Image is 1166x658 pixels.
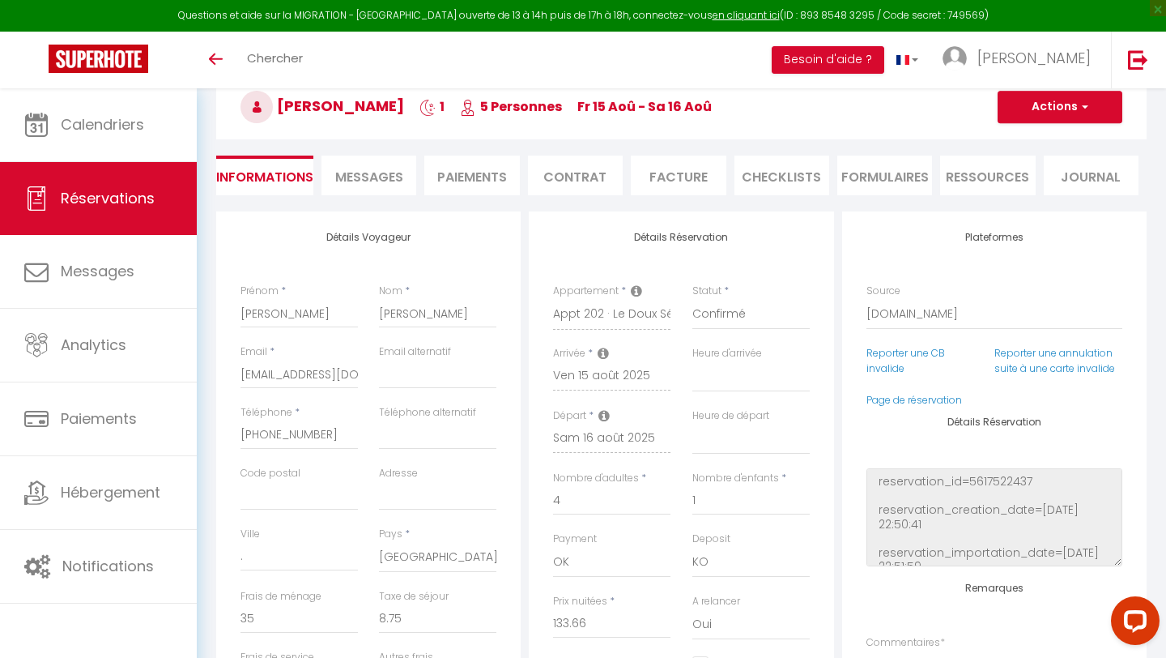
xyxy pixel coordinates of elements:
label: Départ [553,408,586,424]
li: Contrat [528,156,623,195]
label: Nombre d'enfants [692,471,779,486]
label: Taxe de séjour [379,589,449,605]
label: Appartement [553,284,619,299]
li: Facture [631,156,726,195]
span: Calendriers [61,114,144,135]
label: Téléphone [240,405,292,421]
a: ... [PERSON_NAME] [930,32,1111,88]
img: Super Booking [49,45,148,73]
span: Fr 15 Aoû - Sa 16 Aoû [577,97,712,116]
a: Reporter une CB invalide [866,346,945,375]
h4: Détails Réservation [553,232,809,243]
button: Actions [998,91,1122,123]
label: Deposit [692,532,730,547]
label: Nom [379,284,402,299]
span: Hébergement [61,482,160,502]
li: Paiements [424,156,519,195]
label: A relancer [692,594,740,609]
span: Messages [335,168,403,186]
label: Adresse [379,466,418,481]
h4: Remarques [866,583,1122,594]
label: Téléphone alternatif [379,405,476,421]
label: Prix nuitées [553,594,607,609]
label: Pays [379,527,402,542]
a: Reporter une annulation suite à une carte invalide [994,346,1115,375]
a: Page de réservation [866,393,962,407]
label: Heure de départ [692,408,769,424]
h4: Plateformes [866,232,1122,243]
li: Journal [1044,156,1138,195]
label: Ville [240,527,260,542]
img: ... [943,46,967,70]
label: Heure d'arrivée [692,346,762,361]
label: Source [866,284,900,299]
img: logout [1128,49,1148,70]
span: 1 [419,97,445,116]
a: Chercher [235,32,315,88]
span: Réservations [61,188,155,208]
li: Ressources [940,156,1035,195]
label: Commentaires [866,635,945,651]
span: [PERSON_NAME] [240,96,404,116]
label: Statut [692,284,721,299]
label: Email alternatif [379,344,451,360]
span: Chercher [247,49,303,66]
label: Email [240,344,267,360]
iframe: LiveChat chat widget [1098,590,1166,658]
span: [PERSON_NAME] [977,48,1091,68]
h4: Détails Voyageur [240,232,496,243]
li: Informations [216,156,313,195]
li: CHECKLISTS [734,156,829,195]
h4: Détails Réservation [866,417,1122,428]
span: 5 Personnes [460,97,562,116]
li: FORMULAIRES [837,156,932,195]
label: Payment [553,532,597,547]
span: Paiements [61,408,137,429]
label: Prénom [240,284,279,299]
label: Frais de ménage [240,589,321,605]
label: Arrivée [553,346,585,361]
button: Besoin d'aide ? [772,46,884,74]
span: Analytics [61,335,126,355]
a: en cliquant ici [713,8,780,22]
label: Code postal [240,466,300,481]
span: Messages [61,261,134,281]
label: Nombre d'adultes [553,471,639,486]
span: Notifications [62,556,154,576]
